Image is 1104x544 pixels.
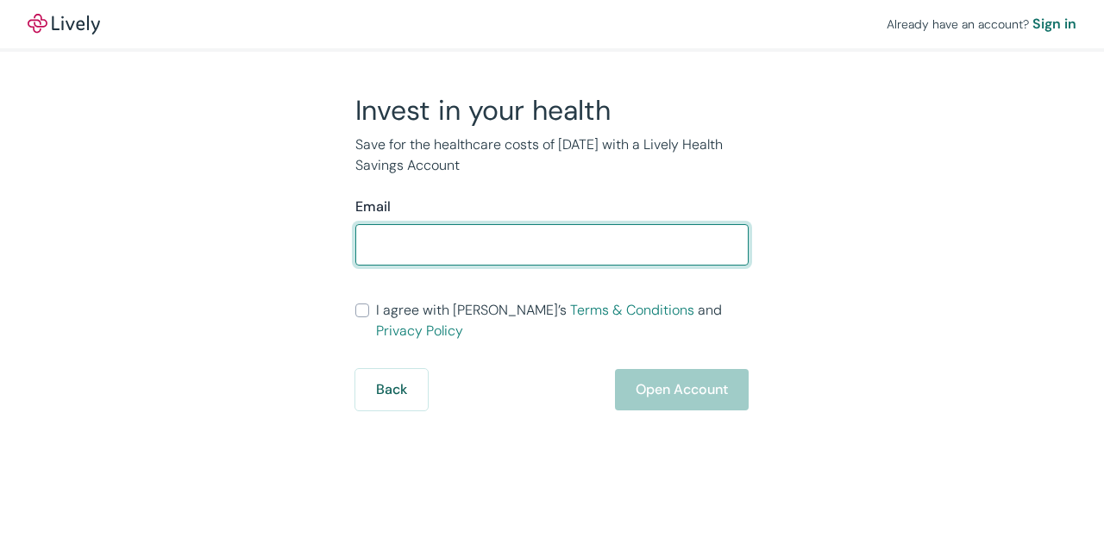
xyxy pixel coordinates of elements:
[355,93,749,128] h2: Invest in your health
[28,14,100,34] img: Lively
[1032,14,1076,34] a: Sign in
[355,134,749,176] p: Save for the healthcare costs of [DATE] with a Lively Health Savings Account
[355,197,391,217] label: Email
[355,369,428,410] button: Back
[887,14,1076,34] div: Already have an account?
[376,300,749,341] span: I agree with [PERSON_NAME]’s and
[570,301,694,319] a: Terms & Conditions
[376,322,463,340] a: Privacy Policy
[28,14,100,34] a: LivelyLively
